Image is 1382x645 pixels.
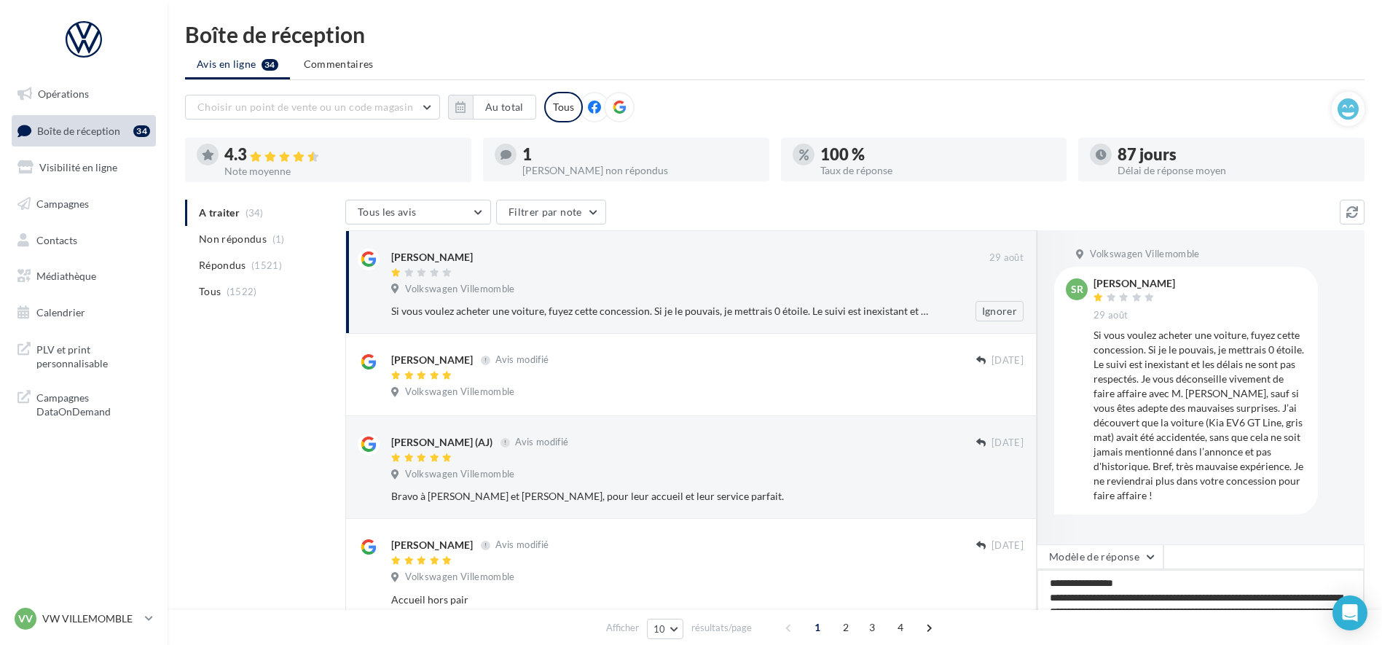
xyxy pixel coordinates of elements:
[992,354,1024,367] span: [DATE]
[992,539,1024,552] span: [DATE]
[185,23,1365,45] div: Boîte de réception
[1332,595,1367,630] div: Open Intercom Messenger
[199,284,221,299] span: Tous
[9,297,159,328] a: Calendrier
[1094,278,1175,289] div: [PERSON_NAME]
[38,87,89,100] span: Opérations
[391,593,929,607] div: Accueil hors pair
[496,200,606,224] button: Filtrer par note
[473,95,536,120] button: Au total
[606,621,639,635] span: Afficher
[9,115,159,146] a: Boîte de réception34
[37,124,120,136] span: Boîte de réception
[691,621,752,635] span: résultats/page
[405,283,514,296] span: Volkswagen Villemomble
[405,386,514,399] span: Volkswagen Villemomble
[36,306,85,318] span: Calendrier
[647,619,684,639] button: 10
[515,437,568,448] span: Avis modifié
[12,605,156,633] a: VV VW VILLEMOMBLE
[9,152,159,183] a: Visibilité en ligne
[820,146,1056,163] div: 100 %
[1118,146,1353,163] div: 87 jours
[860,616,884,639] span: 3
[522,146,758,163] div: 1
[391,353,473,367] div: [PERSON_NAME]
[345,200,491,224] button: Tous les avis
[227,286,257,297] span: (1522)
[544,92,583,122] div: Tous
[18,611,33,626] span: VV
[989,251,1024,265] span: 29 août
[36,340,150,371] span: PLV et print personnalisable
[391,435,492,450] div: [PERSON_NAME] (AJ)
[36,270,96,282] span: Médiathèque
[975,301,1024,321] button: Ignorer
[495,354,549,366] span: Avis modifié
[36,388,150,419] span: Campagnes DataOnDemand
[1094,309,1128,322] span: 29 août
[197,101,413,113] span: Choisir un point de vente ou un code magasin
[224,146,460,163] div: 4.3
[820,165,1056,176] div: Taux de réponse
[889,616,912,639] span: 4
[9,189,159,219] a: Campagnes
[199,258,246,273] span: Répondus
[42,611,139,626] p: VW VILLEMOMBLE
[405,571,514,584] span: Volkswagen Villemomble
[1037,544,1163,569] button: Modèle de réponse
[391,250,473,265] div: [PERSON_NAME]
[391,304,929,318] div: Si vous voulez acheter une voiture, fuyez cette concession. Si je le pouvais, je mettrais 0 étoil...
[39,161,117,173] span: Visibilité en ligne
[133,125,150,137] div: 34
[391,538,473,552] div: [PERSON_NAME]
[391,489,929,504] div: Bravo à [PERSON_NAME] et [PERSON_NAME], pour leur accueil et leur service parfait.
[36,198,89,210] span: Campagnes
[806,616,829,639] span: 1
[1090,248,1199,261] span: Volkswagen Villemomble
[224,166,460,176] div: Note moyenne
[9,261,159,292] a: Médiathèque
[522,165,758,176] div: [PERSON_NAME] non répondus
[448,95,536,120] button: Au total
[653,623,666,635] span: 10
[358,206,417,218] span: Tous les avis
[1071,282,1083,297] span: sr
[304,57,374,71] span: Commentaires
[36,233,77,246] span: Contacts
[9,334,159,377] a: PLV et print personnalisable
[1118,165,1353,176] div: Délai de réponse moyen
[9,79,159,109] a: Opérations
[834,616,857,639] span: 2
[405,468,514,481] span: Volkswagen Villemomble
[199,232,267,246] span: Non répondus
[9,382,159,425] a: Campagnes DataOnDemand
[185,95,440,120] button: Choisir un point de vente ou un code magasin
[495,539,549,551] span: Avis modifié
[251,259,282,271] span: (1521)
[992,437,1024,450] span: [DATE]
[272,233,285,245] span: (1)
[9,225,159,256] a: Contacts
[1094,328,1306,503] div: Si vous voulez acheter une voiture, fuyez cette concession. Si je le pouvais, je mettrais 0 étoil...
